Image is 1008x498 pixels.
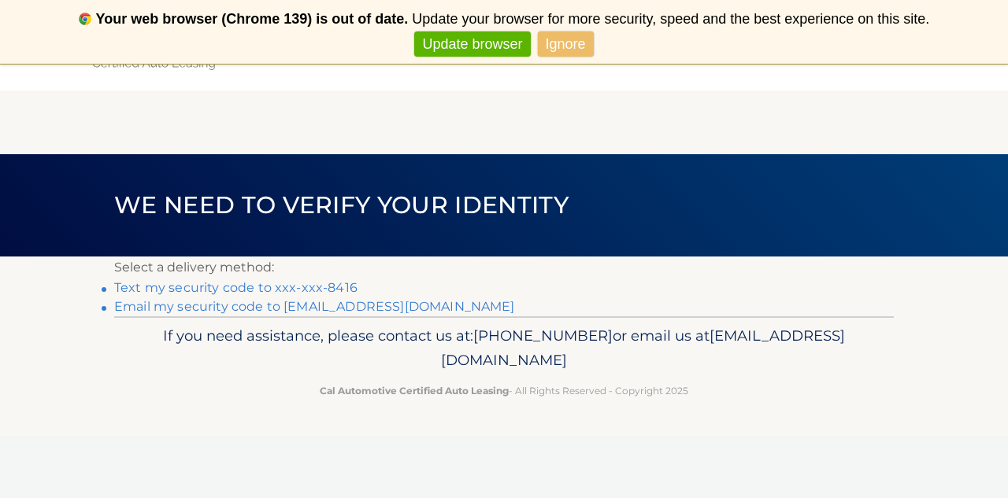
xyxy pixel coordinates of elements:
strong: Cal Automotive Certified Auto Leasing [320,385,509,397]
a: Text my security code to xxx-xxx-8416 [114,280,358,295]
a: Email my security code to [EMAIL_ADDRESS][DOMAIN_NAME] [114,299,515,314]
span: [PHONE_NUMBER] [473,326,613,345]
span: We need to verify your identity [114,190,569,219]
a: Ignore [538,31,594,57]
p: If you need assistance, please contact us at: or email us at [124,323,884,374]
span: Update your browser for more security, speed and the best experience on this site. [412,11,929,27]
a: Update browser [414,31,530,57]
p: Select a delivery method: [114,256,894,279]
p: - All Rights Reserved - Copyright 2025 [124,382,884,399]
b: Your web browser (Chrome 139) is out of date. [96,11,409,27]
